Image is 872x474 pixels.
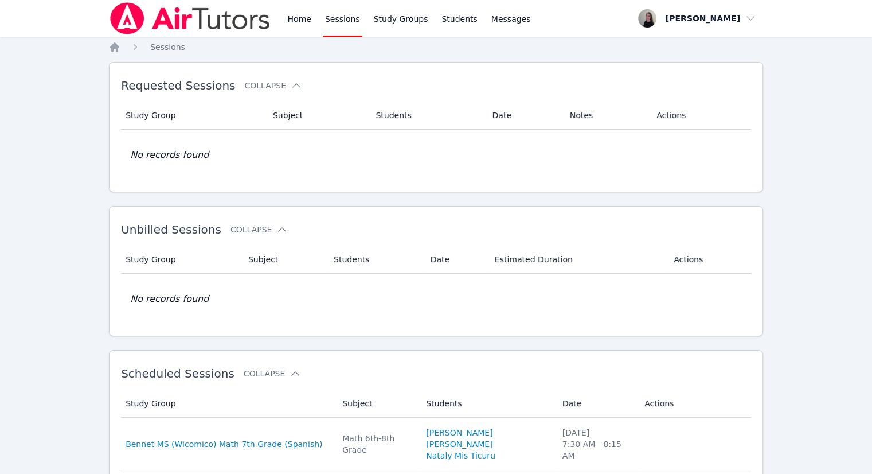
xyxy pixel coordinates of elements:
[150,41,185,53] a: Sessions
[486,102,563,130] th: Date
[241,246,327,274] th: Subject
[426,427,492,438] a: [PERSON_NAME]
[121,274,751,324] td: No records found
[562,427,631,461] div: [DATE] 7:30 AM — 8:15 AM
[244,80,302,91] button: Collapse
[109,2,271,34] img: Air Tutors
[121,418,751,471] tr: Bennet MS (Wicomico) Math 7th Grade (Spanish)Math 6th-8th Grade[PERSON_NAME][PERSON_NAME]Nataly M...
[230,224,288,235] button: Collapse
[638,390,751,418] th: Actions
[488,246,667,274] th: Estimated Duration
[121,246,241,274] th: Study Group
[121,130,751,180] td: No records found
[342,433,412,456] div: Math 6th-8th Grade
[667,246,751,274] th: Actions
[335,390,419,418] th: Subject
[266,102,369,130] th: Subject
[121,367,234,380] span: Scheduled Sessions
[109,41,763,53] nav: Breadcrumb
[369,102,485,130] th: Students
[327,246,424,274] th: Students
[650,102,751,130] th: Actions
[426,438,492,450] a: [PERSON_NAME]
[244,368,301,379] button: Collapse
[121,223,221,236] span: Unbilled Sessions
[426,450,495,461] a: Nataly Mis Ticuru
[563,102,650,130] th: Notes
[150,42,185,52] span: Sessions
[491,13,531,25] span: Messages
[121,79,235,92] span: Requested Sessions
[121,102,266,130] th: Study Group
[424,246,488,274] th: Date
[419,390,555,418] th: Students
[121,390,335,418] th: Study Group
[556,390,638,418] th: Date
[126,438,322,450] a: Bennet MS (Wicomico) Math 7th Grade (Spanish)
